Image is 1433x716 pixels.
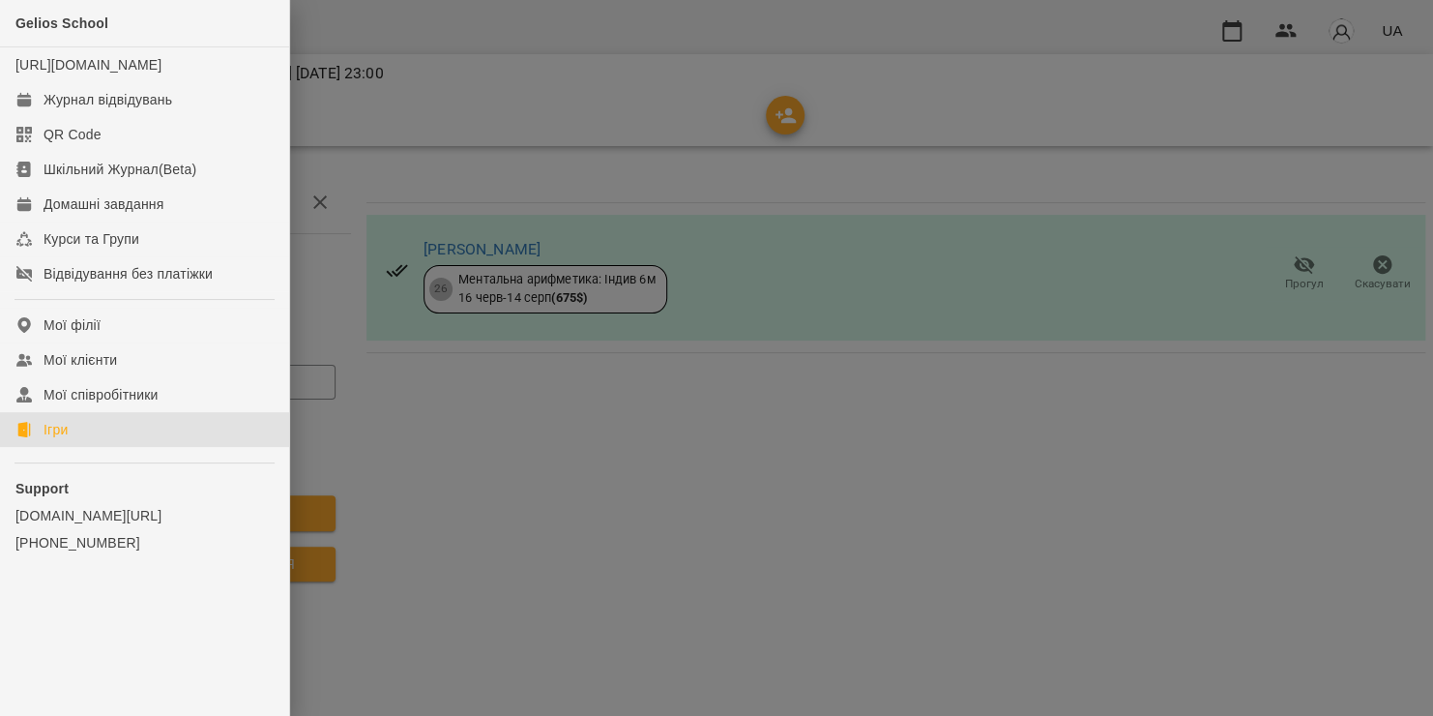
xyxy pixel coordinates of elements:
[44,90,172,109] div: Журнал відвідувань
[44,125,102,144] div: QR Code
[44,194,163,214] div: Домашні завдання
[44,420,68,439] div: Ігри
[15,506,274,525] a: [DOMAIN_NAME][URL]
[15,15,108,31] span: Gelios School
[15,533,274,552] a: [PHONE_NUMBER]
[44,264,213,283] div: Відвідування без платіжки
[15,479,274,498] p: Support
[44,350,117,370] div: Мої клієнти
[44,229,139,249] div: Курси та Групи
[15,57,161,73] a: [URL][DOMAIN_NAME]
[44,315,101,335] div: Мої філії
[44,160,196,179] div: Шкільний Журнал(Beta)
[44,385,159,404] div: Мої співробітники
